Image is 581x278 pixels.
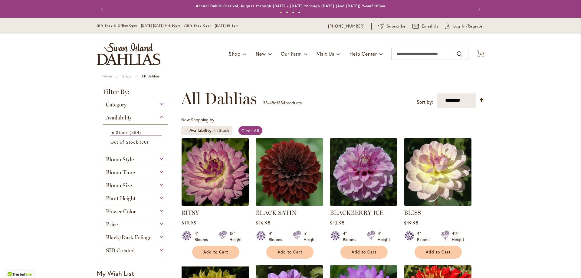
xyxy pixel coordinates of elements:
[426,250,451,255] span: Add to Cart
[404,209,421,216] a: BLISS
[110,139,138,145] span: Out of Stock
[97,89,174,98] strong: Filter By:
[350,51,377,57] span: Help Center
[453,23,484,29] span: Log In/Register
[378,231,390,243] div: 4' Height
[317,51,334,57] span: Visit Us
[106,234,151,241] span: Black/Dark Foliage
[330,209,383,216] a: BLACKBERRY ICE
[182,201,249,207] a: BITSY
[343,231,360,243] div: 4" Blooms
[189,127,214,133] span: Availability
[122,74,131,78] a: Shop
[97,24,186,28] span: Gift Shop & Office Open - [DATE]-[DATE] 9-4:30pm /
[269,100,274,106] span: 48
[256,209,297,216] a: BLACK SATIN
[186,24,238,28] span: Gift Shop Open - [DATE] 10-3pm
[415,246,462,259] button: Add to Cart
[328,23,365,29] a: [PHONE_NUMBER]
[97,3,109,15] button: Previous
[182,220,196,226] span: $19.95
[106,114,132,121] span: Availability
[97,43,160,65] a: store logo
[182,209,199,216] a: BITSY
[452,231,464,243] div: 4½' Height
[387,23,406,29] span: Subscribe
[472,3,484,15] button: Next
[241,128,259,133] span: Clear All
[256,220,270,226] span: $16.95
[266,246,313,259] button: Add to Cart
[417,231,434,243] div: 4" Blooms
[256,201,323,207] a: BLACK SATIN
[181,90,257,108] span: All Dahlias
[195,231,212,243] div: 4" Blooms
[110,139,162,145] a: Out of Stock 30
[97,269,134,278] strong: My Wish List
[184,129,188,132] a: Remove Availability In Stock
[203,250,228,255] span: Add to Cart
[280,11,282,13] button: 1 of 4
[181,117,214,123] span: Now Shopping by
[106,208,136,215] span: Flower Color
[417,96,433,108] label: Sort by:
[182,138,249,206] img: BITSY
[141,74,160,78] strong: All Dahlias
[110,129,128,135] span: In Stock
[106,169,135,176] span: Bloom Time
[106,247,135,254] span: SID Created
[422,23,439,29] span: Email Us
[130,129,142,136] span: 384
[445,23,484,29] a: Log In/Register
[277,250,302,255] span: Add to Cart
[102,74,112,78] a: Home
[196,4,386,8] a: Annual Dahlia Festival, August through [DATE] - [DATE] through [DATE] (And [DATE]) 9-am5:30pm
[110,129,162,136] a: In Stock 384
[140,139,150,145] span: 30
[330,201,397,207] a: BLACKBERRY ICE
[404,138,471,206] img: BLISS
[378,23,406,29] a: Subscribe
[106,195,136,202] span: Plant Height
[106,101,126,108] span: Category
[304,231,316,243] div: 5' Height
[238,126,262,135] a: Clear All
[404,220,418,226] span: $19.95
[256,51,266,57] span: New
[330,220,344,226] span: $12.95
[412,23,439,29] a: Email Us
[229,51,241,57] span: Shop
[106,221,118,228] span: Price
[292,11,294,13] button: 3 of 4
[281,51,301,57] span: Our Farm
[263,98,302,108] p: - of products
[256,138,323,206] img: BLACK SATIN
[278,100,285,106] span: 384
[298,11,300,13] button: 4 of 4
[286,11,288,13] button: 2 of 4
[404,201,471,207] a: BLISS
[340,246,388,259] button: Add to Cart
[106,182,132,189] span: Bloom Size
[330,138,397,206] img: BLACKBERRY ICE
[214,127,229,133] div: In Stock
[263,100,268,106] span: 33
[269,231,286,243] div: 4" Blooms
[106,156,134,163] span: Bloom Style
[229,231,242,243] div: 18" Height
[192,246,239,259] button: Add to Cart
[352,250,376,255] span: Add to Cart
